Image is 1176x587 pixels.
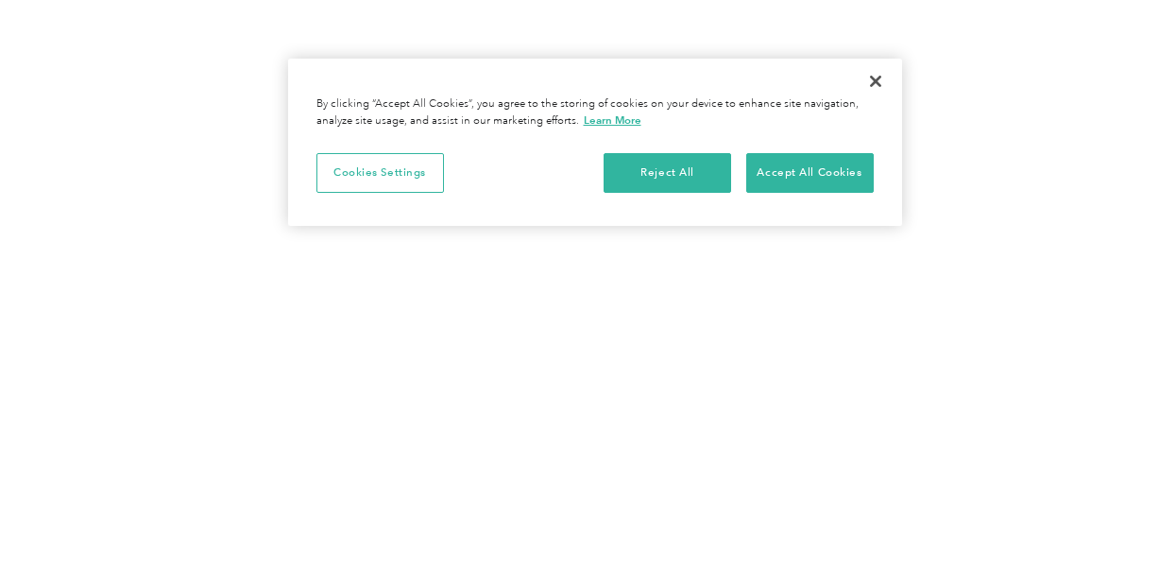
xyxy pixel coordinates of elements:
button: Cookies Settings [316,153,444,193]
button: Close [855,60,896,102]
div: Privacy [288,59,902,226]
div: By clicking “Accept All Cookies”, you agree to the storing of cookies on your device to enhance s... [316,96,874,129]
button: Accept All Cookies [746,153,874,193]
button: Reject All [604,153,731,193]
a: More information about your privacy, opens in a new tab [584,113,641,127]
div: Cookie banner [288,59,902,226]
